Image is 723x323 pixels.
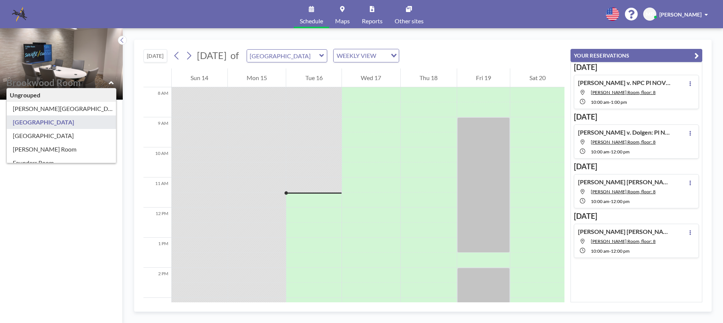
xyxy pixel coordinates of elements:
input: Brookwood Room [6,77,109,88]
h4: [PERSON_NAME] [PERSON_NAME] 30b6 Depo KGD/BBJ [578,178,672,186]
input: Brookwood Room [247,50,319,62]
div: 11 AM [143,177,171,208]
span: Reports [362,18,383,24]
span: - [609,248,611,254]
span: - [609,99,611,105]
h3: [DATE] [574,112,699,121]
span: McGhee Room, floor: 8 [591,89,656,95]
span: 10:00 AM [591,199,609,204]
span: 12:00 PM [611,199,630,204]
h4: [PERSON_NAME] v. NPC Pl NOVD OF [PERSON_NAME] WTC/MLW [578,79,672,86]
span: of [230,50,239,61]
span: 10:00 AM [591,99,609,105]
div: 9 AM [143,117,171,147]
span: 12:00 PM [611,149,630,155]
h3: [DATE] [574,211,699,221]
div: Sun 14 [172,68,227,87]
div: [PERSON_NAME] Room [7,143,116,156]
span: Schedule [300,18,323,24]
button: YOUR RESERVATIONS [570,49,702,62]
button: [DATE] [143,49,167,62]
div: Tue 16 [286,68,342,87]
span: - [609,199,611,204]
span: MP [646,11,654,18]
span: McGhee Room, floor: 8 [591,238,656,244]
div: 2 PM [143,268,171,298]
div: [GEOGRAPHIC_DATA] [7,129,116,143]
h4: [PERSON_NAME] [PERSON_NAME] Pl NOD of Def KGD/BBJ [578,228,672,235]
span: 10:00 AM [591,149,609,155]
span: McGhee Room, floor: 8 [591,189,656,194]
span: 1:00 PM [611,99,627,105]
span: 10:00 AM [591,248,609,254]
input: Search for option [378,51,386,61]
div: 10 AM [143,147,171,177]
div: 1 PM [143,238,171,268]
div: Mon 15 [228,68,286,87]
span: [DATE] [197,50,227,61]
div: [PERSON_NAME][GEOGRAPHIC_DATA] [7,102,116,115]
span: Floor: 8 [6,88,26,96]
h3: [DATE] [574,162,699,171]
span: McGhee Room, floor: 8 [591,139,656,145]
div: [GEOGRAPHIC_DATA] [7,115,116,129]
h4: [PERSON_NAME] v. Dolgen: Pl NOD 30b6 [PERSON_NAME]: ELM/BBJ [578,129,672,136]
div: Wed 17 [342,68,400,87]
span: [PERSON_NAME] [659,11,702,18]
div: 12 PM [143,208,171,238]
span: 12:00 PM [611,248,630,254]
div: Thu 18 [401,68,457,87]
div: Ungrouped [7,88,116,102]
span: WEEKLY VIEW [335,51,378,61]
div: Search for option [334,49,399,62]
img: organization-logo [12,7,27,22]
div: Founders Room [7,156,116,170]
span: Maps [335,18,350,24]
h3: [DATE] [574,62,699,72]
div: Fri 19 [457,68,510,87]
span: Other sites [395,18,424,24]
span: - [609,149,611,155]
div: 8 AM [143,87,171,117]
div: Sat 20 [510,68,564,87]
